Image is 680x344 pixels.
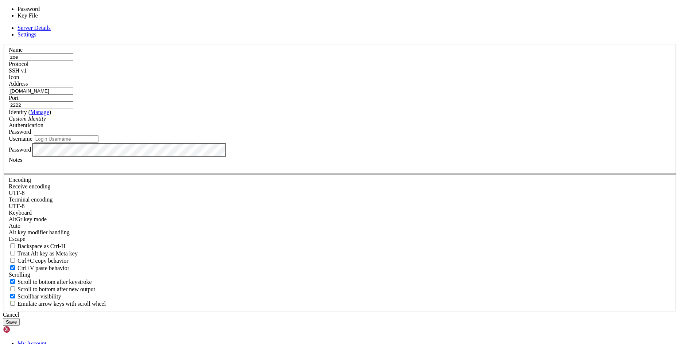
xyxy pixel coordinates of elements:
input: Backspace as Ctrl-H [10,243,15,248]
div: UTF-8 [9,190,671,196]
span: Auto [9,223,20,229]
label: Whether the Alt key acts as a Meta key or as a distinct Alt key. [9,250,78,257]
input: Port Number [9,101,73,109]
span: Backspace as Ctrl-H [18,243,66,249]
span: Escape [9,236,25,242]
label: Identity [9,109,51,115]
a: Settings [18,31,36,38]
input: Ctrl+C copy behavior [10,258,15,263]
label: Notes [9,157,22,163]
label: Icon [9,74,19,80]
input: Scroll to bottom after new output [10,286,15,291]
span: Scroll to bottom after new output [18,286,95,292]
label: If true, the backspace should send BS ('\x08', aka ^H). Otherwise the backspace key should send '... [9,243,66,249]
label: When using the alternative screen buffer, and DECCKM (Application Cursor Keys) is active, mouse w... [9,301,106,307]
a: Server Details [18,25,51,31]
label: Username [9,136,32,142]
span: UTF-8 [9,190,25,196]
div: SSH v1 [9,67,671,74]
label: Ctrl-C copies if true, send ^C to host if false. Ctrl-Shift-C sends ^C to host if true, copies if... [9,258,69,264]
span: Ctrl+V paste behavior [18,265,69,271]
input: Treat Alt key as Meta key [10,251,15,255]
a: Manage [30,109,49,115]
span: ( ) [28,109,51,115]
label: The default terminal encoding. ISO-2022 enables character map translations (like graphics maps). ... [9,196,53,203]
div: Auto [9,223,671,229]
div: Cancel [3,312,677,318]
label: Encoding [9,177,31,183]
span: UTF-8 [9,203,25,209]
div: Escape [9,236,671,242]
label: Port [9,95,19,101]
label: Ctrl+V pastes if true, sends ^V to host if false. Ctrl+Shift+V sends ^V to host if true, pastes i... [9,265,69,271]
input: Emulate arrow keys with scroll wheel [10,301,15,306]
img: Shellngn [3,326,45,333]
label: The vertical scrollbar mode. [9,293,61,300]
span: Password [9,129,31,135]
input: Login Username [34,135,98,143]
div: UTF-8 [9,203,671,210]
div: Password [9,129,671,135]
label: Controls how the Alt key is handled. Escape: Send an ESC prefix. 8-Bit: Add 128 to the typed char... [9,229,70,235]
li: Password [18,6,78,12]
label: Scroll to bottom after new output. [9,286,95,292]
label: Scrolling [9,271,30,278]
input: Scroll to bottom after keystroke [10,279,15,284]
label: Whether to scroll to the bottom on any keystroke. [9,279,92,285]
label: Keyboard [9,210,32,216]
input: Ctrl+V paste behavior [10,265,15,270]
div: Custom Identity [9,116,671,122]
label: Password [9,146,31,152]
label: Set the expected encoding for data received from the host. If the encodings do not match, visual ... [9,216,47,222]
span: SSH v1 [9,67,27,74]
label: Authentication [9,122,43,128]
label: Address [9,81,28,87]
input: Server Name [9,53,73,61]
span: Scroll to bottom after keystroke [18,279,92,285]
i: Custom Identity [9,116,46,122]
input: Scrollbar visibility [10,294,15,298]
span: Ctrl+C copy behavior [18,258,69,264]
span: Treat Alt key as Meta key [18,250,78,257]
span: Emulate arrow keys with scroll wheel [18,301,106,307]
label: Set the expected encoding for data received from the host. If the encodings do not match, visual ... [9,183,50,189]
label: Protocol [9,61,28,67]
input: Host Name or IP [9,87,73,95]
span: Scrollbar visibility [18,293,61,300]
li: Key File [18,12,78,19]
button: Save [3,318,20,326]
label: Name [9,47,23,53]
